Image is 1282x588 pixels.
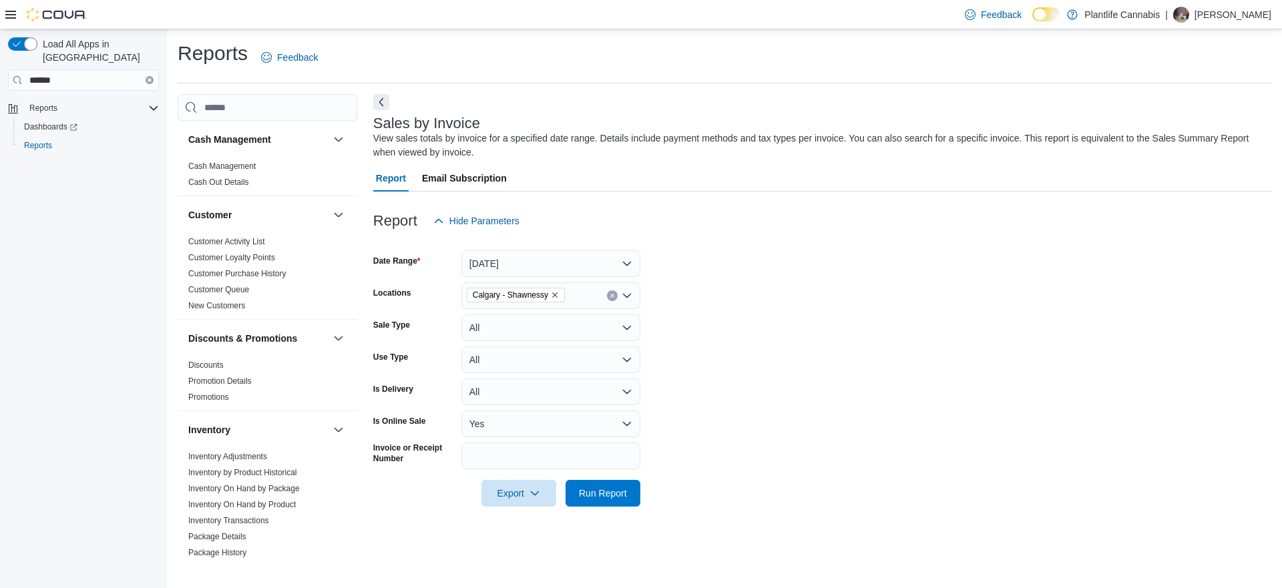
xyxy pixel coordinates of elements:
[959,1,1027,28] a: Feedback
[449,214,519,228] span: Hide Parameters
[373,416,426,426] label: Is Online Sale
[1084,7,1160,23] p: Plantlife Cannabis
[19,119,83,135] a: Dashboards
[19,137,159,154] span: Reports
[256,44,323,71] a: Feedback
[24,140,52,151] span: Reports
[188,467,297,478] span: Inventory by Product Historical
[373,352,408,362] label: Use Type
[981,8,1022,21] span: Feedback
[566,480,640,507] button: Run Report
[373,256,421,266] label: Date Range
[188,360,224,370] a: Discounts
[188,548,246,557] a: Package History
[188,516,269,525] a: Inventory Transactions
[373,131,1265,160] div: View sales totals by invoice for a specified date range. Details include payment methods and tax ...
[188,392,229,402] a: Promotions
[178,40,248,67] h1: Reports
[331,207,347,223] button: Customer
[188,332,297,345] h3: Discounts & Promotions
[188,468,297,477] a: Inventory by Product Historical
[188,133,328,146] button: Cash Management
[188,177,249,188] span: Cash Out Details
[19,137,57,154] a: Reports
[188,300,245,311] span: New Customers
[188,531,246,542] span: Package Details
[188,208,328,222] button: Customer
[473,288,548,302] span: Calgary - Shawnessy
[188,376,252,386] a: Promotion Details
[24,121,77,132] span: Dashboards
[188,423,230,436] h3: Inventory
[188,515,269,526] span: Inventory Transactions
[188,237,265,246] a: Customer Activity List
[188,253,275,262] a: Customer Loyalty Points
[188,161,256,172] span: Cash Management
[188,547,246,558] span: Package History
[8,93,159,190] nav: Complex example
[188,208,232,222] h3: Customer
[24,100,159,116] span: Reports
[188,332,328,345] button: Discounts & Promotions
[428,208,525,234] button: Hide Parameters
[1195,7,1271,23] p: [PERSON_NAME]
[29,103,57,113] span: Reports
[622,290,632,301] button: Open list of options
[188,236,265,247] span: Customer Activity List
[188,500,296,509] a: Inventory On Hand by Product
[188,284,249,295] span: Customer Queue
[373,213,417,229] h3: Report
[461,410,640,437] button: Yes
[461,346,640,373] button: All
[1165,7,1168,23] p: |
[461,250,640,277] button: [DATE]
[188,423,328,436] button: Inventory
[1032,7,1060,21] input: Dark Mode
[188,483,300,494] span: Inventory On Hand by Package
[188,452,267,461] a: Inventory Adjustments
[178,357,357,410] div: Discounts & Promotions
[188,376,252,386] span: Promotion Details
[188,499,296,510] span: Inventory On Hand by Product
[188,133,271,146] h3: Cash Management
[376,165,406,192] span: Report
[188,269,286,278] a: Customer Purchase History
[373,443,456,464] label: Invoice or Receipt Number
[178,158,357,196] div: Cash Management
[331,330,347,346] button: Discounts & Promotions
[188,532,246,541] a: Package Details
[373,288,411,298] label: Locations
[481,480,556,507] button: Export
[27,8,87,21] img: Cova
[188,484,300,493] a: Inventory On Hand by Package
[373,94,389,110] button: Next
[13,136,164,155] button: Reports
[146,76,154,84] button: Clear input
[489,480,548,507] span: Export
[188,301,245,310] a: New Customers
[13,117,164,136] a: Dashboards
[467,288,565,302] span: Calgary - Shawnessy
[373,115,480,131] h3: Sales by Invoice
[277,51,318,64] span: Feedback
[607,290,618,301] button: Clear input
[19,119,159,135] span: Dashboards
[188,360,224,370] span: Discounts
[188,451,267,462] span: Inventory Adjustments
[37,37,159,64] span: Load All Apps in [GEOGRAPHIC_DATA]
[373,384,413,394] label: Is Delivery
[579,487,627,500] span: Run Report
[373,320,410,330] label: Sale Type
[188,392,229,402] span: Promotions
[1032,21,1033,22] span: Dark Mode
[3,99,164,117] button: Reports
[1173,7,1189,23] div: Alisa Belleville
[551,291,559,299] button: Remove Calgary - Shawnessy from selection in this group
[188,178,249,187] a: Cash Out Details
[331,422,347,438] button: Inventory
[188,252,275,263] span: Customer Loyalty Points
[188,285,249,294] a: Customer Queue
[331,131,347,148] button: Cash Management
[422,165,507,192] span: Email Subscription
[188,268,286,279] span: Customer Purchase History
